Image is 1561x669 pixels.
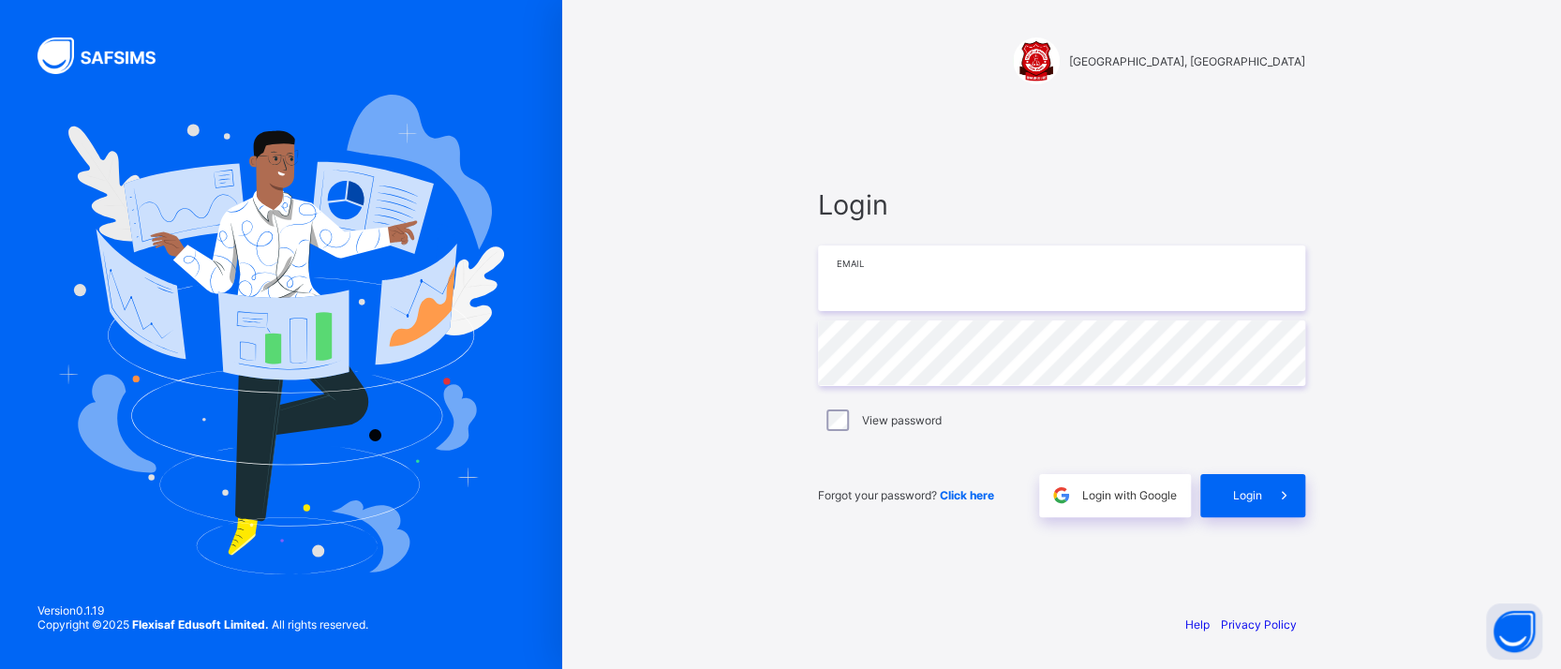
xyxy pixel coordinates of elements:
span: Version 0.1.19 [37,603,368,617]
img: SAFSIMS Logo [37,37,178,74]
img: google.396cfc9801f0270233282035f929180a.svg [1050,484,1072,506]
span: Login [1233,488,1262,502]
span: Login with Google [1082,488,1177,502]
button: Open asap [1486,603,1542,660]
label: View password [862,413,942,427]
span: [GEOGRAPHIC_DATA], [GEOGRAPHIC_DATA] [1069,54,1305,68]
a: Privacy Policy [1221,617,1297,632]
img: Hero Image [58,95,504,574]
a: Help [1185,617,1210,632]
a: Click here [940,488,994,502]
span: Login [818,188,1305,221]
strong: Flexisaf Edusoft Limited. [132,617,269,632]
span: Forgot your password? [818,488,994,502]
span: Copyright © 2025 All rights reserved. [37,617,368,632]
